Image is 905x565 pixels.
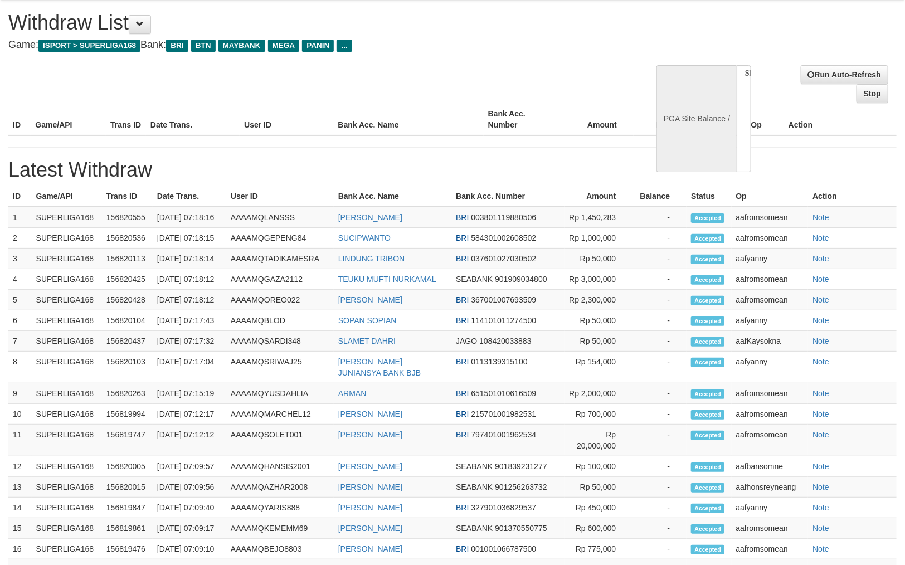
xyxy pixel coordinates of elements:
[632,477,687,498] td: -
[656,65,737,172] div: PGA Site Balance /
[456,430,469,439] span: BRI
[102,228,153,249] td: 156820536
[32,456,102,477] td: SUPERLIGA168
[338,275,436,284] a: TEUKU MUFTI NURKAMAL
[565,456,632,477] td: Rp 100,000
[812,233,829,242] a: Note
[732,207,809,228] td: aafromsomean
[153,249,226,269] td: [DATE] 07:18:14
[106,104,146,135] th: Trans ID
[338,503,402,512] a: [PERSON_NAME]
[8,207,32,228] td: 1
[8,40,592,51] h4: Game: Bank:
[456,524,493,533] span: SEABANK
[102,383,153,404] td: 156820263
[812,357,829,366] a: Note
[565,352,632,383] td: Rp 154,000
[565,310,632,331] td: Rp 50,000
[153,383,226,404] td: [DATE] 07:15:19
[812,337,829,345] a: Note
[8,518,32,539] td: 15
[812,483,829,491] a: Note
[565,207,632,228] td: Rp 1,450,283
[338,357,421,377] a: [PERSON_NAME] JUNIANSYA BANK BJB
[8,310,32,331] td: 6
[338,410,402,418] a: [PERSON_NAME]
[812,524,829,533] a: Note
[732,425,809,456] td: aafromsomean
[471,357,527,366] span: 0113139315100
[565,404,632,425] td: Rp 700,000
[38,40,140,52] span: ISPORT > SUPERLIGA168
[632,539,687,559] td: -
[565,477,632,498] td: Rp 50,000
[812,544,829,553] a: Note
[8,269,32,290] td: 4
[471,410,536,418] span: 215701001982531
[732,477,809,498] td: aafhonsreyneang
[153,352,226,383] td: [DATE] 07:17:04
[691,234,724,243] span: Accepted
[632,207,687,228] td: -
[857,84,888,103] a: Stop
[471,213,536,222] span: 003801119880506
[8,290,32,310] td: 5
[337,40,352,52] span: ...
[732,186,809,207] th: Op
[495,524,547,533] span: 901370550775
[456,389,469,398] span: BRI
[338,337,396,345] a: SLAMET DAHRI
[558,104,634,135] th: Amount
[226,498,334,518] td: AAAAMQYARIS888
[32,228,102,249] td: SUPERLIGA168
[8,12,592,34] h1: Withdraw List
[226,456,334,477] td: AAAAMQHANSIS2001
[732,228,809,249] td: aafromsomean
[456,275,493,284] span: SEABANK
[153,425,226,456] td: [DATE] 07:12:12
[32,498,102,518] td: SUPERLIGA168
[8,104,31,135] th: ID
[471,389,536,398] span: 651501010616509
[191,40,216,52] span: BTN
[32,269,102,290] td: SUPERLIGA168
[226,477,334,498] td: AAAAMQAZHAR2008
[32,207,102,228] td: SUPERLIGA168
[471,295,536,304] span: 367001007693509
[153,456,226,477] td: [DATE] 07:09:57
[687,186,731,207] th: Status
[691,410,724,420] span: Accepted
[31,104,106,135] th: Game/API
[102,269,153,290] td: 156820425
[302,40,334,52] span: PANIN
[8,404,32,425] td: 10
[456,254,469,263] span: BRI
[226,518,334,539] td: AAAAMQKEMEMM69
[812,213,829,222] a: Note
[691,316,724,326] span: Accepted
[456,503,469,512] span: BRI
[226,228,334,249] td: AAAAMQGEPENG84
[484,104,559,135] th: Bank Acc. Number
[226,207,334,228] td: AAAAMQLANSSS
[102,290,153,310] td: 156820428
[565,228,632,249] td: Rp 1,000,000
[691,213,724,223] span: Accepted
[338,430,402,439] a: [PERSON_NAME]
[226,539,334,559] td: AAAAMQBEJO8803
[632,269,687,290] td: -
[691,389,724,399] span: Accepted
[732,331,809,352] td: aafKaysokna
[632,249,687,269] td: -
[565,498,632,518] td: Rp 450,000
[456,295,469,304] span: BRI
[632,352,687,383] td: -
[32,290,102,310] td: SUPERLIGA168
[732,498,809,518] td: aafyanny
[691,337,724,347] span: Accepted
[801,65,888,84] a: Run Auto-Refresh
[812,275,829,284] a: Note
[565,269,632,290] td: Rp 3,000,000
[495,462,547,471] span: 901839231277
[102,498,153,518] td: 156819847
